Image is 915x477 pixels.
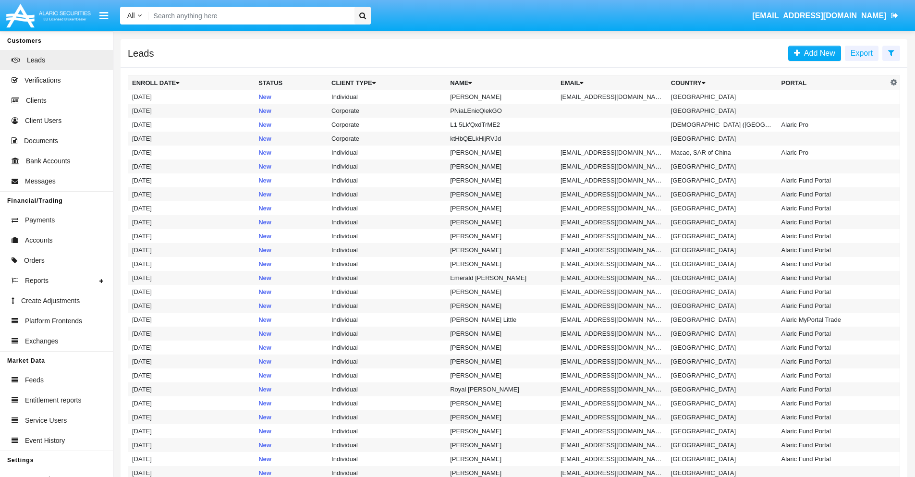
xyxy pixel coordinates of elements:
td: [EMAIL_ADDRESS][DOMAIN_NAME] [557,382,667,396]
td: [EMAIL_ADDRESS][DOMAIN_NAME] [557,173,667,187]
th: Email [557,76,667,90]
td: New [255,452,328,466]
td: Individual [328,327,446,341]
td: Individual [328,368,446,382]
a: [EMAIL_ADDRESS][DOMAIN_NAME] [748,2,903,29]
td: New [255,327,328,341]
td: Individual [328,257,446,271]
td: [EMAIL_ADDRESS][DOMAIN_NAME] [557,257,667,271]
td: [PERSON_NAME] [446,368,557,382]
span: Documents [24,136,58,146]
td: [EMAIL_ADDRESS][DOMAIN_NAME] [557,327,667,341]
th: Name [446,76,557,90]
td: [DATE] [128,285,255,299]
td: [PERSON_NAME] [446,299,557,313]
td: [DATE] [128,118,255,132]
td: [EMAIL_ADDRESS][DOMAIN_NAME] [557,201,667,215]
td: New [255,118,328,132]
td: Alaric Fund Portal [778,452,888,466]
span: Verifications [24,75,61,86]
td: Alaric Fund Portal [778,215,888,229]
td: [GEOGRAPHIC_DATA] [667,355,778,368]
td: Individual [328,159,446,173]
th: Enroll Date [128,76,255,90]
span: Payments [25,215,55,225]
td: Individual [328,355,446,368]
td: [DATE] [128,452,255,466]
td: [PERSON_NAME] [446,201,557,215]
td: [DATE] [128,201,255,215]
td: [EMAIL_ADDRESS][DOMAIN_NAME] [557,355,667,368]
td: New [255,215,328,229]
td: [DATE] [128,341,255,355]
td: Alaric Fund Portal [778,410,888,424]
td: Individual [328,452,446,466]
td: [PERSON_NAME] [446,90,557,104]
td: Alaric Fund Portal [778,243,888,257]
td: Alaric Fund Portal [778,382,888,396]
td: [PERSON_NAME] [446,438,557,452]
td: New [255,396,328,410]
td: [GEOGRAPHIC_DATA] [667,438,778,452]
button: Export [845,46,878,61]
span: Platform Frontends [25,316,82,326]
td: Emerald [PERSON_NAME] [446,271,557,285]
td: Individual [328,173,446,187]
td: New [255,313,328,327]
td: [PERSON_NAME] [446,146,557,159]
span: Messages [25,176,56,186]
td: Macao, SAR of China [667,146,778,159]
td: Individual [328,299,446,313]
td: New [255,159,328,173]
td: [DATE] [128,396,255,410]
td: Individual [328,90,446,104]
td: [DATE] [128,243,255,257]
td: [GEOGRAPHIC_DATA] [667,382,778,396]
td: Corporate [328,118,446,132]
td: [EMAIL_ADDRESS][DOMAIN_NAME] [557,299,667,313]
td: [GEOGRAPHIC_DATA] [667,159,778,173]
td: [PERSON_NAME] [446,229,557,243]
td: Individual [328,215,446,229]
td: [EMAIL_ADDRESS][DOMAIN_NAME] [557,90,667,104]
td: Individual [328,410,446,424]
td: New [255,104,328,118]
td: [DATE] [128,90,255,104]
td: Individual [328,285,446,299]
td: [DATE] [128,355,255,368]
td: New [255,410,328,424]
td: Alaric Fund Portal [778,257,888,271]
td: Individual [328,313,446,327]
td: Alaric Fund Portal [778,368,888,382]
td: Alaric Fund Portal [778,229,888,243]
span: Client Users [25,116,61,126]
td: Individual [328,396,446,410]
td: [PERSON_NAME] [446,424,557,438]
td: [DATE] [128,368,255,382]
td: [EMAIL_ADDRESS][DOMAIN_NAME] [557,410,667,424]
td: [GEOGRAPHIC_DATA] [667,396,778,410]
td: [PERSON_NAME] [446,327,557,341]
td: New [255,368,328,382]
span: Feeds [25,375,44,385]
td: [DATE] [128,313,255,327]
td: [EMAIL_ADDRESS][DOMAIN_NAME] [557,438,667,452]
td: [DATE] [128,187,255,201]
td: [EMAIL_ADDRESS][DOMAIN_NAME] [557,452,667,466]
span: Entitlement reports [25,395,82,405]
td: Alaric Fund Portal [778,438,888,452]
td: New [255,257,328,271]
td: [PERSON_NAME] [446,285,557,299]
td: New [255,132,328,146]
td: Individual [328,271,446,285]
td: [DEMOGRAPHIC_DATA] ([GEOGRAPHIC_DATA]) [667,118,778,132]
span: Orders [24,256,45,266]
td: [PERSON_NAME] [446,215,557,229]
td: Individual [328,424,446,438]
td: [DATE] [128,229,255,243]
span: Add New [800,49,835,57]
td: New [255,271,328,285]
td: [GEOGRAPHIC_DATA] [667,313,778,327]
span: Create Adjustments [21,296,80,306]
td: New [255,146,328,159]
